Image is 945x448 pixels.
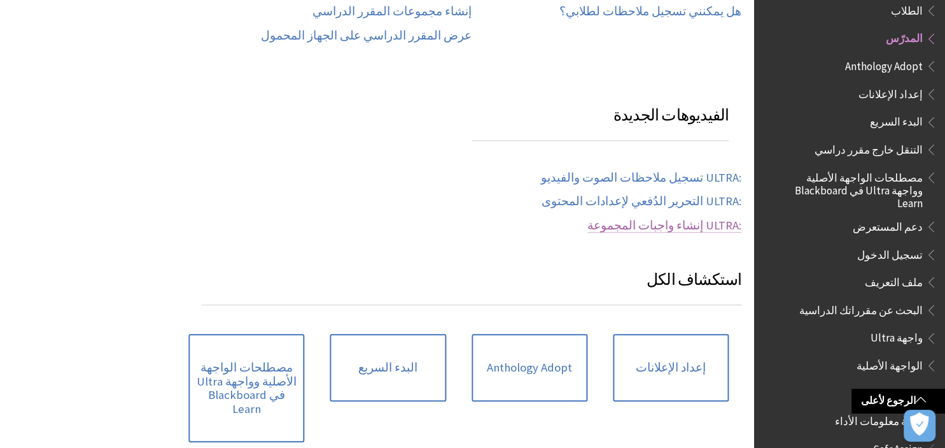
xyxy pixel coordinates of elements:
span: إعداد الإعلانات [858,83,923,101]
h3: استكشاف الكل [201,268,741,305]
a: البدء السريع [330,334,445,401]
span: واجهة Ultra [871,328,923,345]
h3: الفيديوهات الجديدة [472,103,729,141]
a: Anthology Adopt [472,334,587,401]
a: ULTRA:‎ التحرير الدُفعي لإعدادات المحتوى [542,194,741,209]
a: هل يمكنني تسجيل ملاحظات لطلابي؟ [559,4,741,19]
span: المسؤول [882,383,923,400]
button: فتح التفضيلات [904,410,935,442]
a: إنشاء مجموعات المقرر الدراسي [312,4,472,19]
span: مصطلحات الواجهة الأصلية وواجهة Ultra في Blackboard Learn [776,167,923,210]
span: ملف التعريف [865,271,923,289]
a: الرجوع لأعلى [851,389,945,412]
span: التنقل خارج مقرر دراسي [815,139,923,156]
span: البدء السريع [870,112,923,129]
span: المدرّس [886,28,923,45]
a: ULTRA:‎ تسجيل ملاحظات الصوت والفيديو [541,171,741,185]
a: ULTRA:‎ إنشاء واجبات المجموعة [587,219,741,233]
span: البحث عن مقرراتك الدراسية [799,300,923,317]
a: إعداد الإعلانات [613,334,729,401]
span: Anthology Adopt [845,55,923,73]
span: الواجهة الأصلية [857,355,923,372]
span: تسجيل الدخول [857,244,923,261]
a: مصطلحات الواجهة الأصلية وواجهة Ultra في Blackboard Learn [188,334,304,442]
span: دعم المستعرض [853,216,923,233]
a: عرض المقرر الدراسي على الجهاز المحمول [261,29,472,43]
span: لوحة معلومات الأداء [835,411,923,428]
